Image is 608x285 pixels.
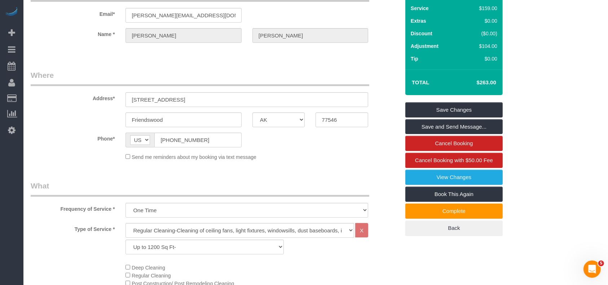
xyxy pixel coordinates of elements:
[25,223,120,233] label: Type of Service *
[464,17,497,25] div: $0.00
[154,133,241,147] input: Phone*
[405,136,503,151] a: Cancel Booking
[132,265,165,271] span: Deep Cleaning
[132,154,256,160] span: Send me reminders about my booking via text message
[31,181,369,197] legend: What
[405,170,503,185] a: View Changes
[464,43,497,50] div: $104.00
[411,30,432,37] label: Discount
[25,92,120,102] label: Address*
[4,7,19,17] img: Automaid Logo
[316,112,368,127] input: Zip Code*
[405,119,503,134] a: Save and Send Message...
[125,112,241,127] input: City*
[25,28,120,38] label: Name *
[125,8,241,23] input: Email*
[598,260,604,266] span: 5
[412,79,429,85] strong: Total
[464,55,497,62] div: $0.00
[132,273,171,279] span: Regular Cleaning
[405,102,503,117] a: Save Changes
[464,5,497,12] div: $159.00
[252,28,368,43] input: Last Name*
[25,8,120,18] label: Email*
[455,80,496,86] h4: $263.00
[411,55,418,62] label: Tip
[405,204,503,219] a: Complete
[405,187,503,202] a: Book This Again
[125,28,241,43] input: First Name*
[405,221,503,236] a: Back
[583,260,601,278] iframe: Intercom live chat
[31,70,369,86] legend: Where
[25,203,120,213] label: Frequency of Service *
[25,133,120,142] label: Phone*
[405,153,503,168] a: Cancel Booking with $50.00 Fee
[411,17,426,25] label: Extras
[464,30,497,37] div: ($0.00)
[411,43,439,50] label: Adjustment
[415,157,493,163] span: Cancel Booking with $50.00 Fee
[411,5,429,12] label: Service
